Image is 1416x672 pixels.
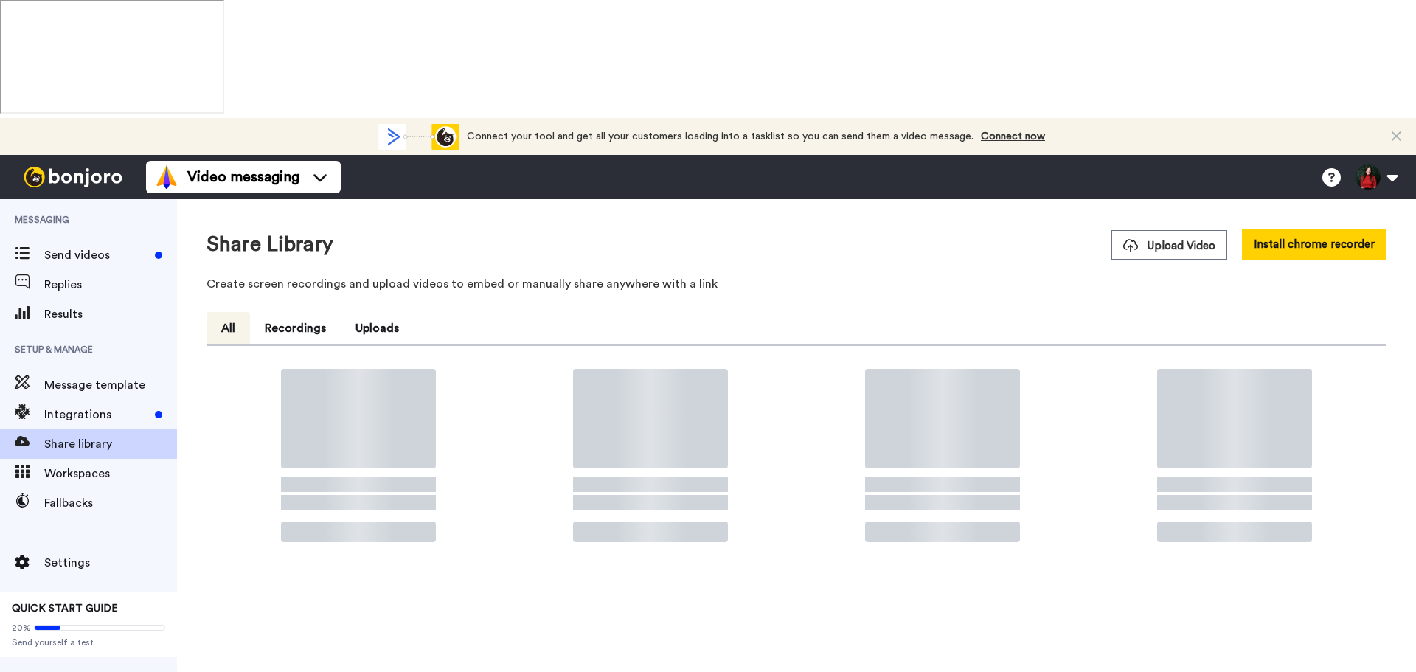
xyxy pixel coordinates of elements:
span: Workspaces [44,465,177,482]
span: Settings [44,554,177,572]
button: Upload Video [1111,230,1227,260]
span: QUICK START GUIDE [12,603,118,614]
span: Connect your tool and get all your customers loading into a tasklist so you can send them a video... [467,131,974,142]
button: Uploads [341,312,414,344]
span: 20% [12,622,31,634]
button: Recordings [250,312,341,344]
span: Video messaging [187,167,299,187]
span: Results [44,305,177,323]
h1: Share Library [206,233,333,256]
div: animation [378,124,459,150]
span: Message template [44,376,177,394]
a: Connect now [981,131,1045,142]
button: All [206,312,250,344]
span: Fallbacks [44,494,177,512]
span: Integrations [44,406,149,423]
img: vm-color.svg [155,165,178,189]
span: Share library [44,435,177,453]
span: Send videos [44,246,149,264]
img: bj-logo-header-white.svg [18,167,128,187]
span: Send yourself a test [12,637,165,648]
span: Replies [44,276,177,294]
span: Upload Video [1123,238,1215,254]
p: Create screen recordings and upload videos to embed or manually share anywhere with a link [206,275,1386,293]
button: Install chrome recorder [1242,229,1386,260]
